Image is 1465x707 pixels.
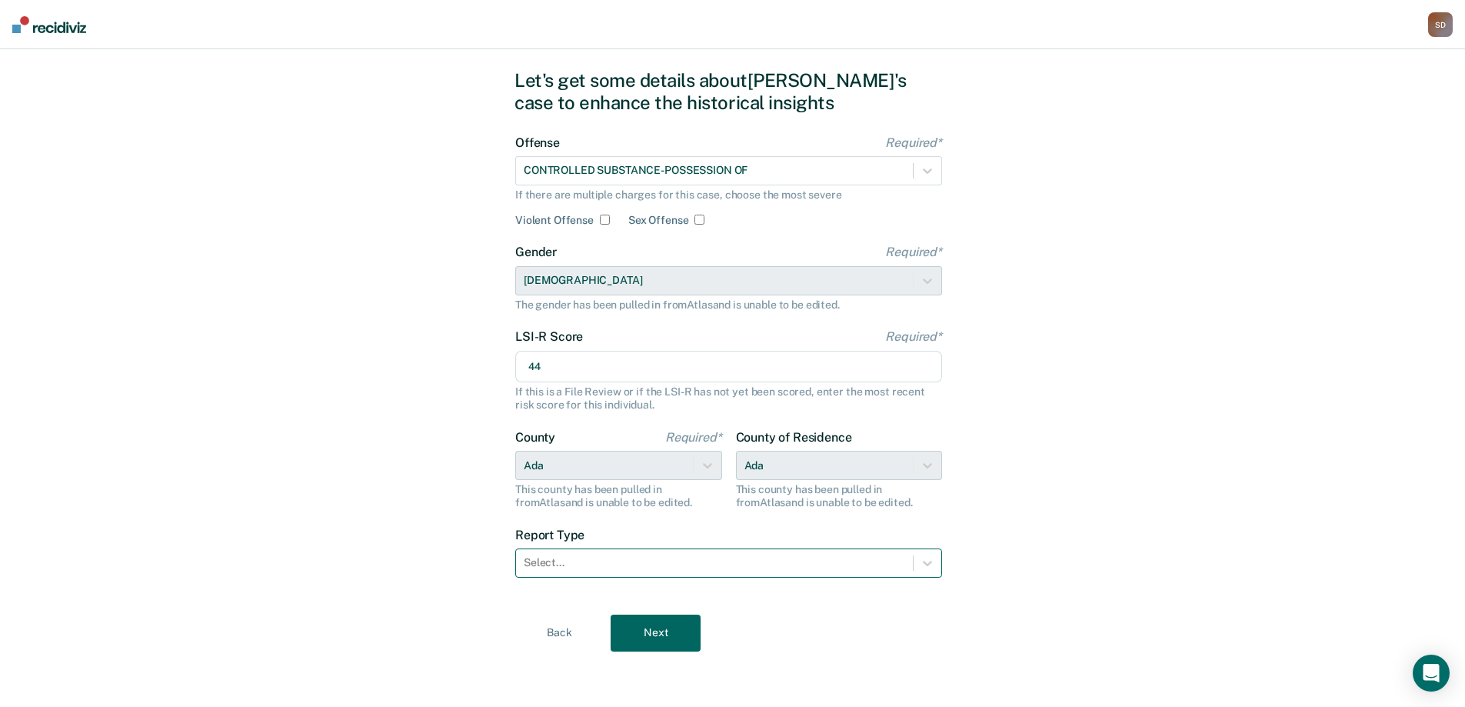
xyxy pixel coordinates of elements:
[515,483,722,509] div: This county has been pulled in from Atlas and is unable to be edited.
[885,135,942,150] span: Required*
[515,430,722,445] label: County
[736,430,943,445] label: County of Residence
[736,483,943,509] div: This county has been pulled in from Atlas and is unable to be edited.
[515,298,942,312] div: The gender has been pulled in from Atlas and is unable to be edited.
[515,135,942,150] label: Offense
[1428,12,1453,37] div: S D
[514,69,951,114] div: Let's get some details about [PERSON_NAME]'s case to enhance the historical insights
[514,615,604,652] button: Back
[515,385,942,412] div: If this is a File Review or if the LSI-R has not yet been scored, enter the most recent risk scor...
[885,245,942,259] span: Required*
[515,245,942,259] label: Gender
[515,188,942,202] div: If there are multiple charges for this case, choose the most severe
[515,329,942,344] label: LSI-R Score
[1428,12,1453,37] button: SD
[611,615,701,652] button: Next
[12,16,86,33] img: Recidiviz
[665,430,722,445] span: Required*
[885,329,942,344] span: Required*
[515,528,942,542] label: Report Type
[628,214,688,227] label: Sex Offense
[515,214,594,227] label: Violent Offense
[1413,655,1450,692] div: Open Intercom Messenger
